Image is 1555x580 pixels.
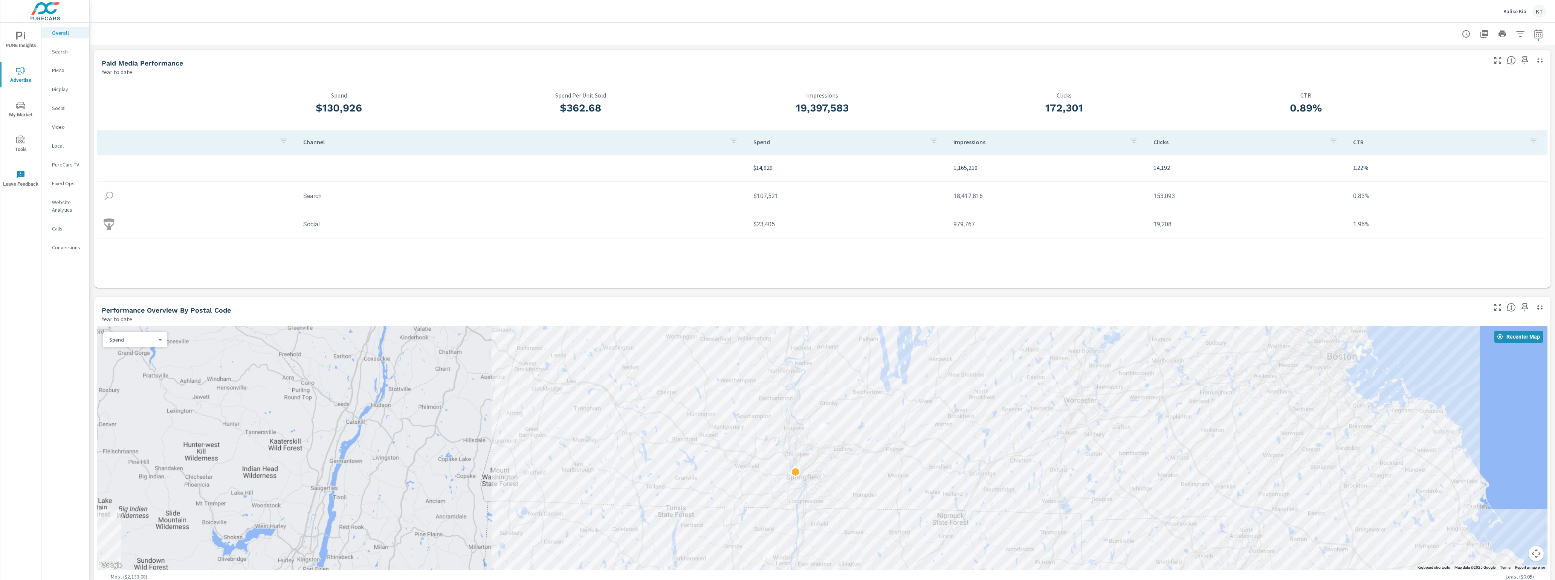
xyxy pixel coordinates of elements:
button: Minimize Widget [1534,54,1546,66]
button: Make Fullscreen [1492,54,1504,66]
td: 979,767 [947,215,1147,234]
img: Google [99,560,124,570]
td: Search [297,186,748,206]
p: Balise Kia [1503,8,1526,15]
div: Social [41,102,89,114]
p: Calls [52,225,83,232]
div: PMAX [41,65,89,76]
p: CTR [1353,138,1523,146]
td: 153,093 [1147,186,1347,206]
div: Overall [41,27,89,38]
a: Terms (opens in new tab) [1500,565,1511,569]
p: Display [52,85,83,93]
span: Save this to your personalized report [1519,54,1531,66]
h3: 172,301 [943,102,1185,114]
p: Video [52,123,83,131]
p: 1,165,210 [953,163,1141,172]
p: Impressions [701,92,943,99]
span: Map data ©2025 Google [1454,565,1495,569]
p: Year to date [102,314,132,324]
div: Conversions [41,242,89,253]
a: Report a map error [1515,565,1545,569]
p: Search [52,48,83,55]
button: Apply Filters [1513,26,1528,41]
div: Website Analytics [41,197,89,215]
td: 18,417,816 [947,186,1147,206]
button: Keyboard shortcuts [1418,565,1450,570]
td: 19,208 [1147,215,1347,234]
a: Open this area in Google Maps (opens a new window) [99,560,124,570]
span: Advertise [3,66,39,85]
div: Display [41,84,89,95]
p: Year to date [102,67,132,76]
h3: $362.68 [460,102,702,114]
td: $107,521 [747,186,947,206]
div: nav menu [0,23,41,196]
h3: 19,397,583 [701,102,943,114]
p: Social [52,104,83,112]
span: Understand performance data by postal code. Individual postal codes can be selected and expanded ... [1507,303,1516,312]
p: Fixed Ops [52,180,83,187]
p: Most ( $2,133.08 ) [111,573,147,580]
button: Select Date Range [1531,26,1546,41]
span: Understand performance metrics over the selected time range. [1507,56,1516,65]
button: Minimize Widget [1534,301,1546,313]
p: Clicks [943,92,1185,99]
h5: Performance Overview By Postal Code [102,306,231,314]
div: Spend [103,336,161,343]
p: Spend [753,138,923,146]
td: $23,405 [747,215,947,234]
p: 1.22% [1353,163,1541,172]
div: Video [41,121,89,133]
button: Map camera controls [1529,546,1544,561]
span: Leave Feedback [3,170,39,189]
div: PureCars TV [41,159,89,170]
p: CTR [1185,92,1427,99]
span: My Market [3,101,39,119]
p: Channel [303,138,724,146]
p: PureCars TV [52,161,83,168]
h5: Paid Media Performance [102,59,183,67]
h3: $130,926 [218,102,460,114]
td: 0.83% [1347,186,1547,206]
button: Recenter Map [1494,331,1543,343]
p: 14,192 [1153,163,1341,172]
p: Local [52,142,83,150]
p: Website Analytics [52,198,83,214]
h3: 0.89% [1185,102,1427,114]
p: Spend [218,92,460,99]
p: Overall [52,29,83,37]
p: Spend Per Unit Sold [460,92,702,99]
div: KT [1532,5,1546,18]
div: Search [41,46,89,57]
td: 1.96% [1347,215,1547,234]
span: PURE Insights [3,32,39,50]
div: Fixed Ops [41,178,89,189]
p: Conversions [52,244,83,251]
span: Recenter Map [1497,333,1540,340]
p: Spend [109,336,155,343]
p: $14,929 [753,163,941,172]
p: Clicks [1153,138,1323,146]
span: Tools [3,136,39,154]
div: Calls [41,223,89,234]
p: PMAX [52,67,83,74]
img: icon-social.svg [103,218,115,230]
td: Social [297,215,748,234]
p: Least ( $0.05 ) [1506,573,1534,580]
button: "Export Report to PDF" [1477,26,1492,41]
div: Local [41,140,89,151]
button: Make Fullscreen [1492,301,1504,313]
img: icon-search.svg [103,190,115,201]
p: Impressions [953,138,1123,146]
